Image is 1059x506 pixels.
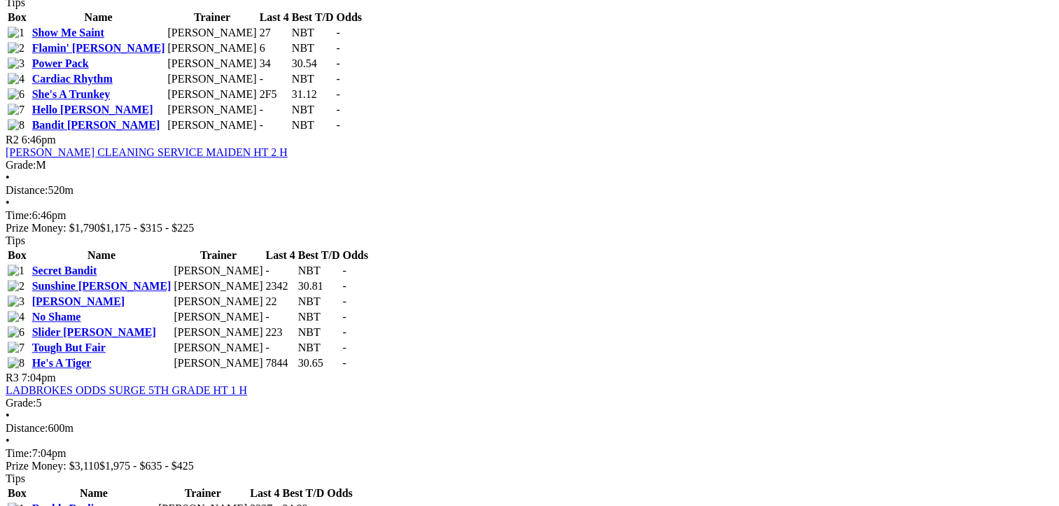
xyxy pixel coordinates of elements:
[32,88,110,100] a: She's A Trunkey
[167,41,257,55] td: [PERSON_NAME]
[8,280,24,293] img: 2
[167,26,257,40] td: [PERSON_NAME]
[8,342,24,354] img: 7
[32,57,89,69] a: Power Pack
[32,42,165,54] a: Flamin' [PERSON_NAME]
[8,11,27,23] span: Box
[6,460,1053,472] div: Prize Money: $3,110
[337,57,340,69] span: -
[259,57,290,71] td: 34
[337,88,340,100] span: -
[8,357,24,370] img: 8
[259,10,290,24] th: Last 4
[337,27,340,38] span: -
[32,357,92,369] a: He's A Tiger
[291,118,335,132] td: NBT
[167,103,257,117] td: [PERSON_NAME]
[6,159,36,171] span: Grade:
[297,310,341,324] td: NBT
[32,342,106,353] a: Tough But Fair
[6,472,25,484] span: Tips
[6,134,19,146] span: R2
[32,119,160,131] a: Bandit [PERSON_NAME]
[173,310,263,324] td: [PERSON_NAME]
[167,72,257,86] td: [PERSON_NAME]
[6,222,1053,234] div: Prize Money: $1,790
[265,264,296,278] td: -
[6,146,288,158] a: [PERSON_NAME] CLEANING SERVICE MAIDEN HT 2 H
[297,279,341,293] td: 30.81
[173,264,263,278] td: [PERSON_NAME]
[265,341,296,355] td: -
[8,265,24,277] img: 1
[173,248,263,262] th: Trainer
[265,248,296,262] th: Last 4
[297,264,341,278] td: NBT
[337,42,340,54] span: -
[167,10,257,24] th: Trainer
[265,325,296,339] td: 223
[336,10,363,24] th: Odds
[8,326,24,339] img: 6
[6,422,1053,435] div: 600m
[265,279,296,293] td: 2342
[342,265,346,276] span: -
[31,10,166,24] th: Name
[6,384,247,396] a: LADBROKES ODDS SURGE 5TH GRADE HT 1 H
[6,184,1053,197] div: 520m
[8,27,24,39] img: 1
[259,87,290,101] td: 2F5
[167,87,257,101] td: [PERSON_NAME]
[326,486,353,500] th: Odds
[265,295,296,309] td: 22
[265,310,296,324] td: -
[8,487,27,499] span: Box
[6,447,32,459] span: Time:
[291,41,335,55] td: NBT
[32,265,97,276] a: Secret Bandit
[291,26,335,40] td: NBT
[6,159,1053,171] div: M
[173,356,263,370] td: [PERSON_NAME]
[173,279,263,293] td: [PERSON_NAME]
[6,234,25,246] span: Tips
[157,486,248,500] th: Trainer
[6,372,19,384] span: R3
[32,295,125,307] a: [PERSON_NAME]
[342,295,346,307] span: -
[337,119,340,131] span: -
[8,42,24,55] img: 2
[31,486,156,500] th: Name
[337,104,340,115] span: -
[8,73,24,85] img: 4
[6,435,10,447] span: •
[6,409,10,421] span: •
[297,356,341,370] td: 30.65
[32,280,171,292] a: Sunshine [PERSON_NAME]
[8,104,24,116] img: 7
[22,372,56,384] span: 7:04pm
[99,460,194,472] span: $1,975 - $635 - $425
[22,134,56,146] span: 6:46pm
[32,104,153,115] a: Hello [PERSON_NAME]
[8,119,24,132] img: 8
[31,248,172,262] th: Name
[32,73,113,85] a: Cardiac Rhythm
[342,248,368,262] th: Odds
[297,248,341,262] th: Best T/D
[6,171,10,183] span: •
[100,222,195,234] span: $1,175 - $315 - $225
[173,295,263,309] td: [PERSON_NAME]
[8,88,24,101] img: 6
[6,197,10,209] span: •
[173,325,263,339] td: [PERSON_NAME]
[297,341,341,355] td: NBT
[8,57,24,70] img: 3
[259,103,290,117] td: -
[167,118,257,132] td: [PERSON_NAME]
[6,447,1053,460] div: 7:04pm
[8,249,27,261] span: Box
[342,280,346,292] span: -
[6,184,48,196] span: Distance:
[259,72,290,86] td: -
